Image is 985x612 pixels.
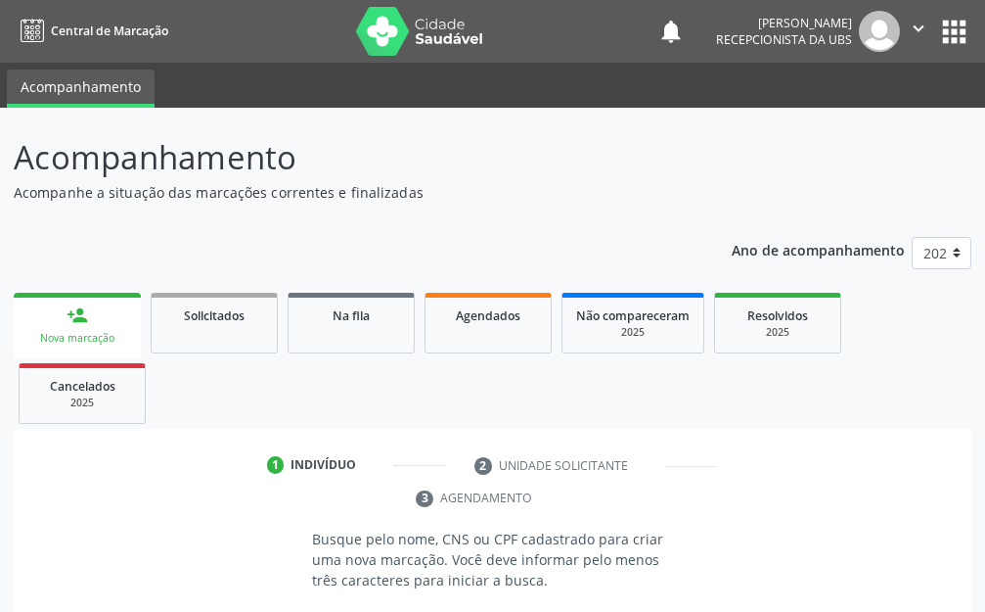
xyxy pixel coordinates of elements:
[14,15,168,47] a: Central de Marcação
[716,31,852,48] span: Recepcionista da UBS
[267,456,285,474] div: 1
[14,182,684,203] p: Acompanhe a situação das marcações correntes e finalizadas
[908,18,929,39] i: 
[51,23,168,39] span: Central de Marcação
[333,307,370,324] span: Na fila
[900,11,937,52] button: 
[729,325,827,340] div: 2025
[67,305,88,326] div: person_add
[576,307,690,324] span: Não compareceram
[312,529,672,590] p: Busque pelo nome, CNS ou CPF cadastrado para criar uma nova marcação. Você deve informar pelo men...
[859,11,900,52] img: img
[576,325,690,340] div: 2025
[456,307,520,324] span: Agendados
[184,307,245,324] span: Solicitados
[50,378,115,395] span: Cancelados
[937,15,971,49] button: apps
[7,70,155,108] a: Acompanhamento
[747,307,808,324] span: Resolvidos
[33,396,131,410] div: 2025
[716,15,852,31] div: [PERSON_NAME]
[291,456,356,474] div: Indivíduo
[732,237,905,261] p: Ano de acompanhamento
[14,133,684,182] p: Acompanhamento
[657,18,685,45] button: notifications
[27,331,127,346] div: Nova marcação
